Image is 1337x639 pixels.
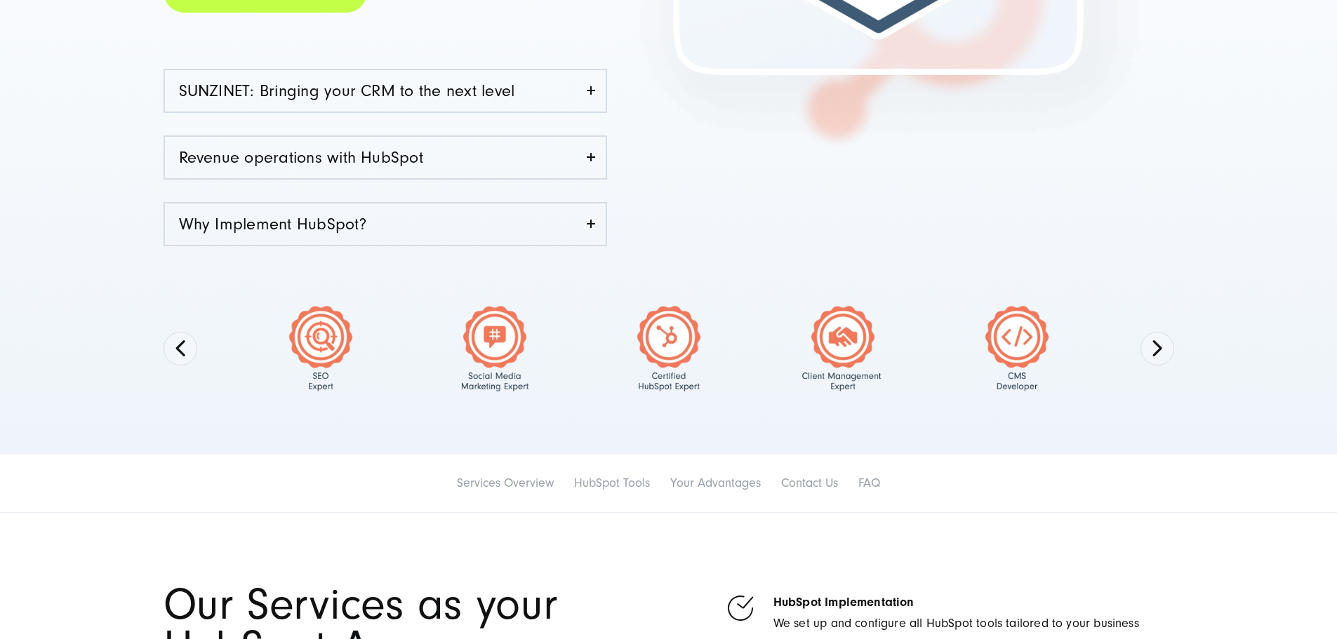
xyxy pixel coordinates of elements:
[781,476,838,490] a: Contact Us
[457,476,554,490] a: Services Overview
[164,332,197,365] button: Previous
[858,476,880,490] a: FAQ
[947,306,1086,391] img: CMSDeveloper_EN
[670,476,761,490] a: Your Advantages
[1140,332,1174,365] button: Next
[165,70,606,112] a: SUNZINET: Bringing your CRM to the next level
[165,203,606,245] a: Why Implement HubSpot?
[425,306,564,391] img: SoMeMarketingExperte_EN
[574,476,650,490] a: HubSpot Tools
[599,306,738,391] img: CertifiedHubspotExperte_EN
[773,306,912,391] img: CllientManagementExperte_EN
[251,306,390,391] img: SEOExperte_EN
[165,137,606,178] a: Revenue operations with HubSpot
